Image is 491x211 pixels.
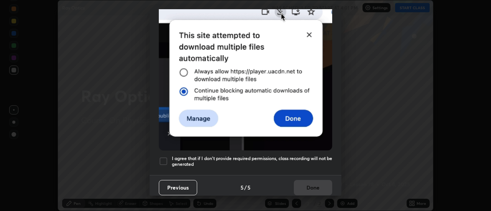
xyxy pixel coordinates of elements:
[172,155,332,167] h5: I agree that if I don't provide required permissions, class recording will not be generated
[159,180,197,195] button: Previous
[241,183,244,191] h4: 5
[247,183,250,191] h4: 5
[244,183,247,191] h4: /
